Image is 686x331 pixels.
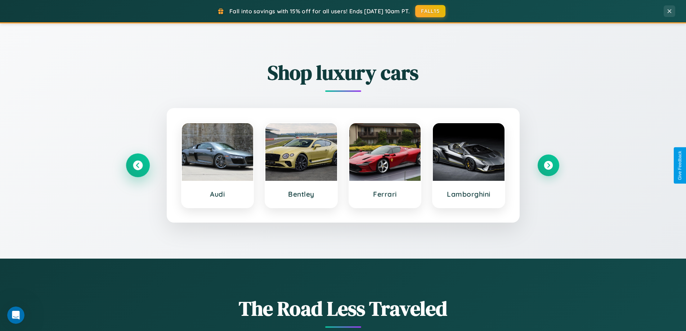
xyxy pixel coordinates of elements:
[229,8,410,15] span: Fall into savings with 15% off for all users! Ends [DATE] 10am PT.
[127,59,559,86] h2: Shop luxury cars
[189,190,246,198] h3: Audi
[273,190,330,198] h3: Bentley
[677,151,682,180] div: Give Feedback
[357,190,414,198] h3: Ferrari
[127,295,559,322] h1: The Road Less Traveled
[440,190,497,198] h3: Lamborghini
[7,307,24,324] iframe: Intercom live chat
[415,5,445,17] button: FALL15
